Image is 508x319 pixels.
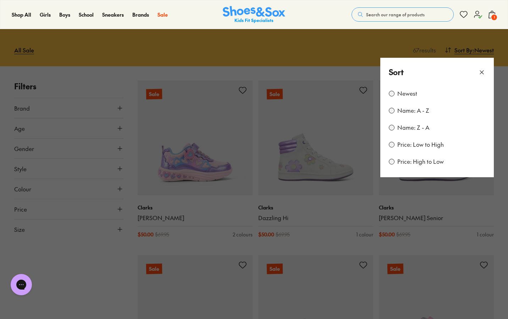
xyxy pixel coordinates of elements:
[158,11,168,18] a: Sale
[397,158,444,166] label: Price: High to Low
[223,6,285,23] a: Shoes & Sox
[12,11,31,18] a: Shop All
[397,124,429,131] label: Name: Z - A
[491,14,498,21] span: 1
[389,66,404,78] p: Sort
[352,7,454,22] button: Search our range of products
[366,11,425,18] span: Search our range of products
[40,11,51,18] a: Girls
[397,90,417,97] label: Newest
[132,11,149,18] a: Brands
[79,11,94,18] a: School
[397,107,429,114] label: Name: A - Z
[59,11,70,18] a: Boys
[488,7,496,22] button: 1
[223,6,285,23] img: SNS_Logo_Responsive.svg
[7,272,35,298] iframe: Gorgias live chat messenger
[397,141,444,149] label: Price: Low to High
[102,11,124,18] a: Sneakers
